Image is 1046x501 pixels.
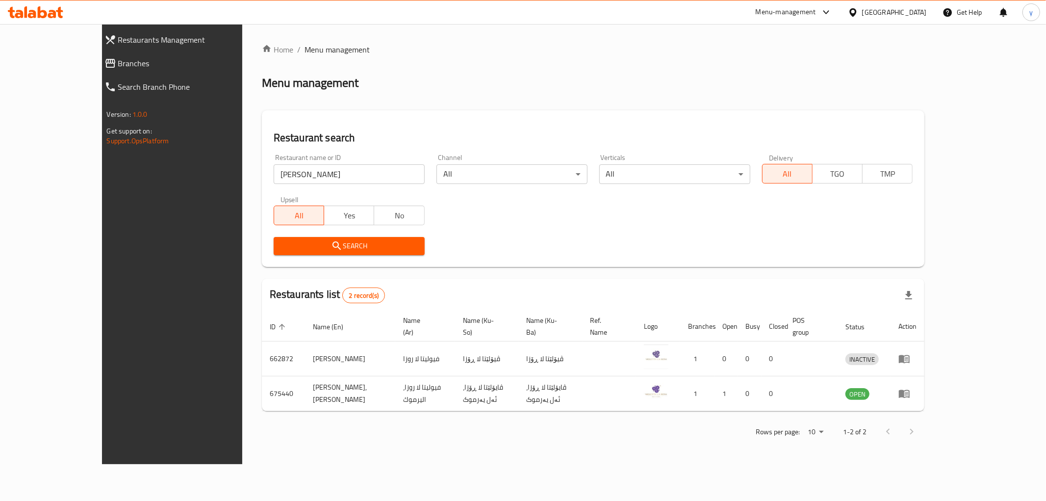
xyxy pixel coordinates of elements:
[262,312,925,411] table: enhanced table
[738,342,762,376] td: 0
[845,354,879,365] span: INACTIVE
[278,209,320,223] span: All
[862,164,913,184] button: TMP
[274,164,425,184] input: Search for restaurant name or ID..
[680,342,714,376] td: 1
[118,81,269,93] span: Search Branch Phone
[97,75,277,99] a: Search Branch Phone
[262,75,358,91] h2: Menu management
[519,342,583,376] td: ڤیۆلێتا لا ڕۆزا
[132,108,148,121] span: 1.0.0
[898,353,917,365] div: Menu
[738,312,762,342] th: Busy
[262,44,293,55] a: Home
[862,7,927,18] div: [GEOGRAPHIC_DATA]
[270,287,385,303] h2: Restaurants list
[455,376,519,411] td: ڤایۆلێتا لا ڕۆزا، ئەل یەرموک
[118,57,269,69] span: Branches
[898,388,917,399] div: Menu
[714,312,738,342] th: Open
[374,206,424,225] button: No
[756,6,816,18] div: Menu-management
[793,315,826,338] span: POS group
[395,376,455,411] td: فيوليتا لا روزا، اليرموك
[274,237,425,255] button: Search
[762,164,813,184] button: All
[281,240,417,252] span: Search
[281,196,299,203] label: Upsell
[891,312,924,342] th: Action
[845,389,869,400] span: OPEN
[714,376,738,411] td: 1
[897,284,920,307] div: Export file
[313,321,356,333] span: Name (En)
[1029,7,1033,18] span: y
[107,134,169,147] a: Support.OpsPlatform
[274,206,324,225] button: All
[527,315,571,338] span: Name (Ku-Ba)
[762,376,785,411] td: 0
[455,342,519,376] td: ڤیۆلێتا لا ڕۆزا
[343,291,384,300] span: 2 record(s)
[378,209,420,223] span: No
[769,154,793,161] label: Delivery
[680,312,714,342] th: Branches
[816,167,859,181] span: TGO
[804,425,827,440] div: Rows per page:
[97,28,277,52] a: Restaurants Management
[519,376,583,411] td: ڤایۆلێتا لا ڕۆزا، ئەل یەرموک
[118,34,269,46] span: Restaurants Management
[262,376,305,411] td: 675440
[262,342,305,376] td: 662872
[738,376,762,411] td: 0
[867,167,909,181] span: TMP
[843,426,867,438] p: 1-2 of 2
[590,315,624,338] span: Ref. Name
[324,206,374,225] button: Yes
[262,44,925,55] nav: breadcrumb
[107,125,152,137] span: Get support on:
[305,376,395,411] td: [PERSON_NAME], [PERSON_NAME]
[845,321,877,333] span: Status
[395,342,455,376] td: فيوليتا لا روزا
[342,288,385,303] div: Total records count
[766,167,809,181] span: All
[636,312,680,342] th: Logo
[463,315,507,338] span: Name (Ku-So)
[714,342,738,376] td: 0
[599,164,750,184] div: All
[305,44,370,55] span: Menu management
[97,52,277,75] a: Branches
[644,344,668,369] img: Violetta La Rosa
[812,164,863,184] button: TGO
[680,376,714,411] td: 1
[274,131,913,145] h2: Restaurant search
[107,108,131,121] span: Version:
[305,342,395,376] td: [PERSON_NAME]
[762,312,785,342] th: Closed
[845,353,879,365] div: INACTIVE
[270,321,288,333] span: ID
[436,164,587,184] div: All
[297,44,301,55] li: /
[403,315,443,338] span: Name (Ar)
[762,342,785,376] td: 0
[756,426,800,438] p: Rows per page:
[328,209,370,223] span: Yes
[644,379,668,404] img: Violetta La Rosa, Alyarmuk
